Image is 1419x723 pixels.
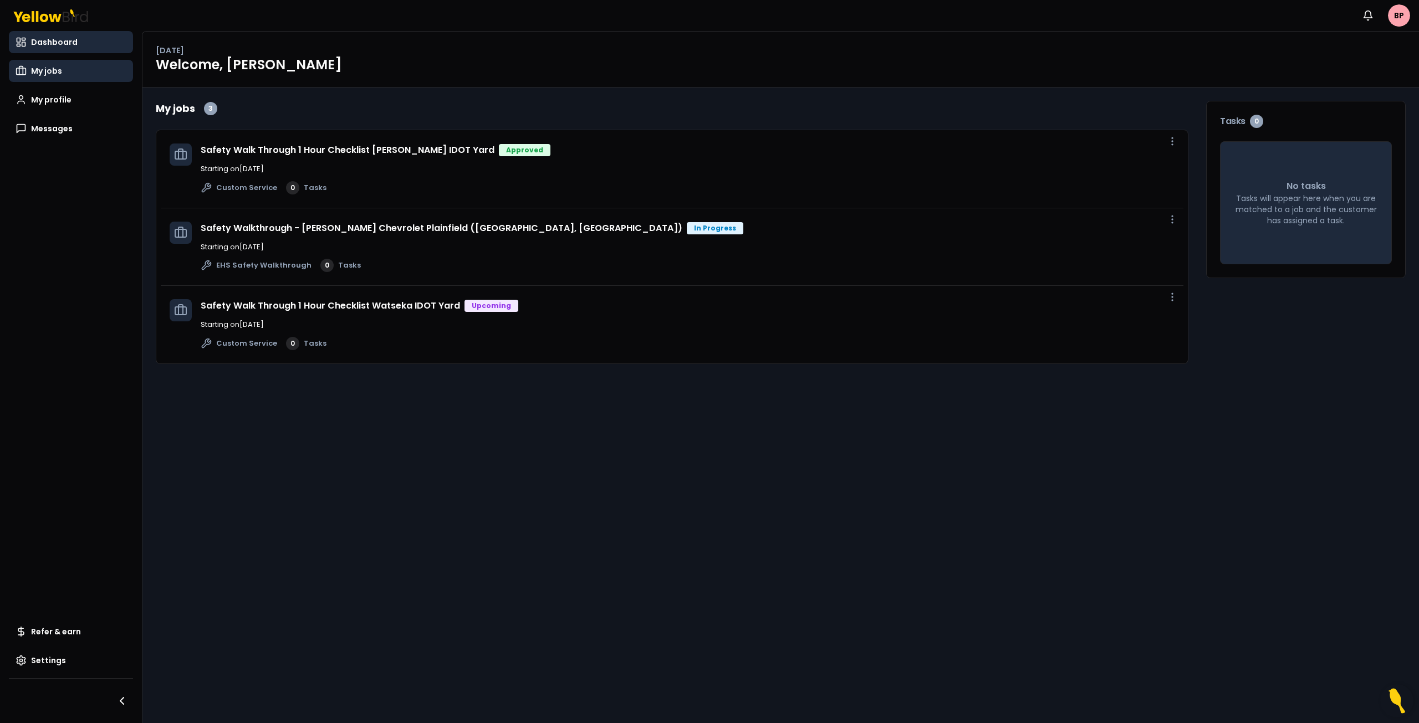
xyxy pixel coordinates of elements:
[201,242,1175,253] p: Starting on [DATE]
[156,56,1406,74] h1: Welcome, [PERSON_NAME]
[1234,193,1378,226] p: Tasks will appear here when you are matched to a job and the customer has assigned a task.
[286,337,299,350] div: 0
[9,60,133,82] a: My jobs
[31,94,72,105] span: My profile
[1287,180,1326,193] p: No tasks
[31,626,81,637] span: Refer & earn
[201,222,682,234] a: Safety Walkthrough - [PERSON_NAME] Chevrolet Plainfield ([GEOGRAPHIC_DATA], [GEOGRAPHIC_DATA])
[9,31,133,53] a: Dashboard
[9,649,133,671] a: Settings
[216,182,277,193] span: Custom Service
[204,102,217,115] div: 3
[320,259,334,272] div: 0
[465,300,518,312] div: Upcoming
[286,337,326,350] a: 0Tasks
[1388,4,1410,27] span: BP
[9,117,133,140] a: Messages
[31,655,66,666] span: Settings
[1380,684,1413,717] button: Open Resource Center
[286,181,299,194] div: 0
[216,338,277,349] span: Custom Service
[31,123,73,134] span: Messages
[156,101,195,116] h2: My jobs
[9,89,133,111] a: My profile
[201,299,460,312] a: Safety Walk Through 1 Hour Checklist Watseka IDOT Yard
[499,144,550,156] div: Approved
[1220,115,1392,128] h3: Tasks
[201,319,1175,330] p: Starting on [DATE]
[201,163,1175,175] p: Starting on [DATE]
[201,143,494,156] a: Safety Walk Through 1 Hour Checklist [PERSON_NAME] IDOT Yard
[286,181,326,194] a: 0Tasks
[156,45,184,56] p: [DATE]
[31,37,78,48] span: Dashboard
[320,259,361,272] a: 0Tasks
[687,222,743,234] div: In Progress
[1250,115,1263,128] div: 0
[9,621,133,643] a: Refer & earn
[216,260,312,271] span: EHS Safety Walkthrough
[31,65,62,76] span: My jobs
